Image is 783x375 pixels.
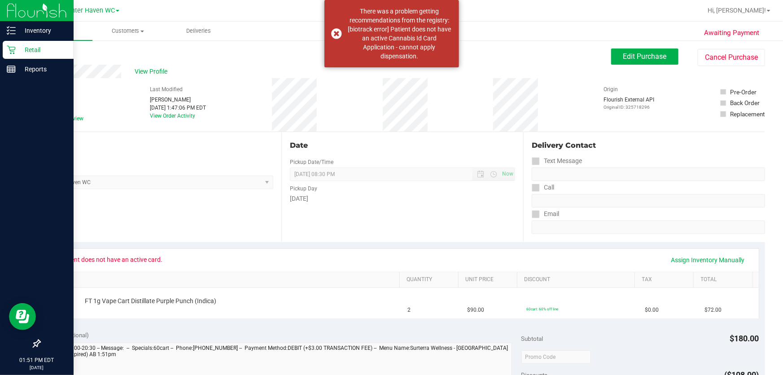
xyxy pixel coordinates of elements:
p: Inventory [16,25,70,36]
a: Unit Price [465,276,514,283]
div: Date [290,140,515,151]
span: Patient does not have an active card. [54,252,169,267]
span: $0.00 [645,306,659,314]
input: Format: (999) 999-9999 [532,168,765,181]
inline-svg: Reports [7,65,16,74]
label: Pickup Date/Time [290,158,333,166]
label: Pickup Day [290,185,317,193]
label: Last Modified [150,85,183,93]
button: Cancel Purchase [698,49,765,66]
p: Retail [16,44,70,55]
div: Replacement [731,110,765,119]
a: Tax [642,276,691,283]
span: Winter Haven WC [64,7,115,14]
p: Reports [16,64,70,75]
a: View Order Activity [150,113,196,119]
inline-svg: Inventory [7,26,16,35]
a: Deliveries [163,22,234,40]
div: [DATE] [290,194,515,203]
button: Edit Purchase [611,49,678,65]
div: Flourish External API [604,96,655,110]
div: Pre-Order [731,88,757,97]
span: Hi, [PERSON_NAME]! [708,7,766,14]
div: Location [39,140,273,151]
a: Quantity [407,276,455,283]
input: Format: (999) 999-9999 [532,194,765,207]
p: [DATE] [4,364,70,371]
input: Promo Code [521,350,591,364]
label: Text Message [532,154,582,168]
span: Edit Purchase [623,52,667,61]
label: Email [532,207,559,221]
span: Deliveries [174,27,223,35]
span: View Profile [135,67,171,76]
span: $90.00 [467,306,484,314]
div: [PERSON_NAME] [150,96,206,104]
label: Call [532,181,554,194]
span: 2 [408,306,411,314]
p: 01:51 PM EDT [4,356,70,364]
a: Customers [92,22,163,40]
p: Original ID: 325718296 [604,104,655,110]
span: Subtotal [521,335,543,342]
a: Total [701,276,749,283]
span: FT 1g Vape Cart Distillate Purple Punch (Indica) [85,297,216,305]
iframe: Resource center [9,303,36,330]
label: Origin [604,85,618,93]
span: 60cart: 60% off line [526,307,558,311]
div: There was a problem getting recommendations from the registry: [biotrack error] Patient does not ... [347,7,452,61]
div: [DATE] 1:47:06 PM EDT [150,104,206,112]
a: Discount [524,276,631,283]
div: Back Order [731,98,760,107]
span: Awaiting Payment [704,28,760,38]
a: SKU [53,276,396,283]
span: $180.00 [730,334,759,343]
inline-svg: Retail [7,45,16,54]
span: Customers [93,27,163,35]
span: $72.00 [704,306,722,314]
a: Assign Inventory Manually [665,252,751,268]
div: Delivery Contact [532,140,765,151]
